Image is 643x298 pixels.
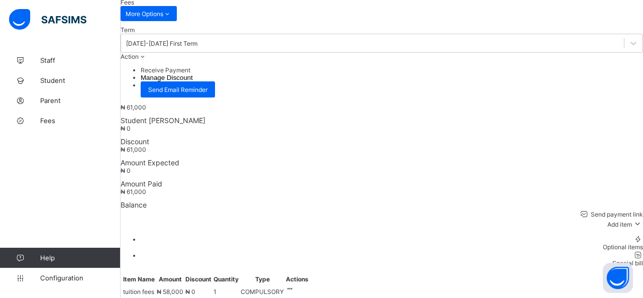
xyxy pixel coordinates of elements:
div: [DATE]-[DATE] First Term [126,40,197,47]
span: Amount Paid [121,179,643,188]
div: Special bill [141,259,643,267]
span: tuition fees [123,288,155,295]
th: Amount [156,275,184,283]
span: Add item [607,221,632,228]
img: safsims [9,9,86,30]
li: dropdown-list-item-text-0 [141,66,643,74]
span: Action [121,53,139,60]
span: Help [40,254,120,262]
li: dropdown-list-item-text-2 [141,81,643,97]
span: Discount [121,137,643,146]
span: Parent [40,96,121,105]
span: ₦ 61,000 [121,104,146,111]
th: Discount [185,275,212,283]
span: ₦ 0 [121,167,131,174]
span: Amount Expected [121,158,643,167]
button: Open asap [603,263,633,293]
th: Actions [285,275,309,283]
span: Send payment link [589,211,643,218]
button: Manage Discount [141,74,193,81]
span: ₦ 61,000 [121,146,146,153]
span: More Options [126,10,172,18]
th: Quantity [213,275,239,283]
div: Optional items [141,243,643,251]
th: Type [240,275,284,283]
th: Item Name [123,275,155,283]
span: Fees [40,117,121,125]
span: Student [PERSON_NAME] [121,116,643,125]
span: ₦ 0 [185,288,195,295]
span: ₦ 0 [121,125,131,132]
span: Student [40,76,121,84]
span: Balance [121,201,643,209]
span: Send Email Reminder [148,86,207,93]
span: Term [121,26,135,34]
span: ₦ 58,000 [157,288,183,295]
span: ₦ 61,000 [121,188,146,195]
li: dropdown-list-item-text-1 [141,74,643,81]
span: Staff [40,56,121,64]
span: Configuration [40,274,120,282]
